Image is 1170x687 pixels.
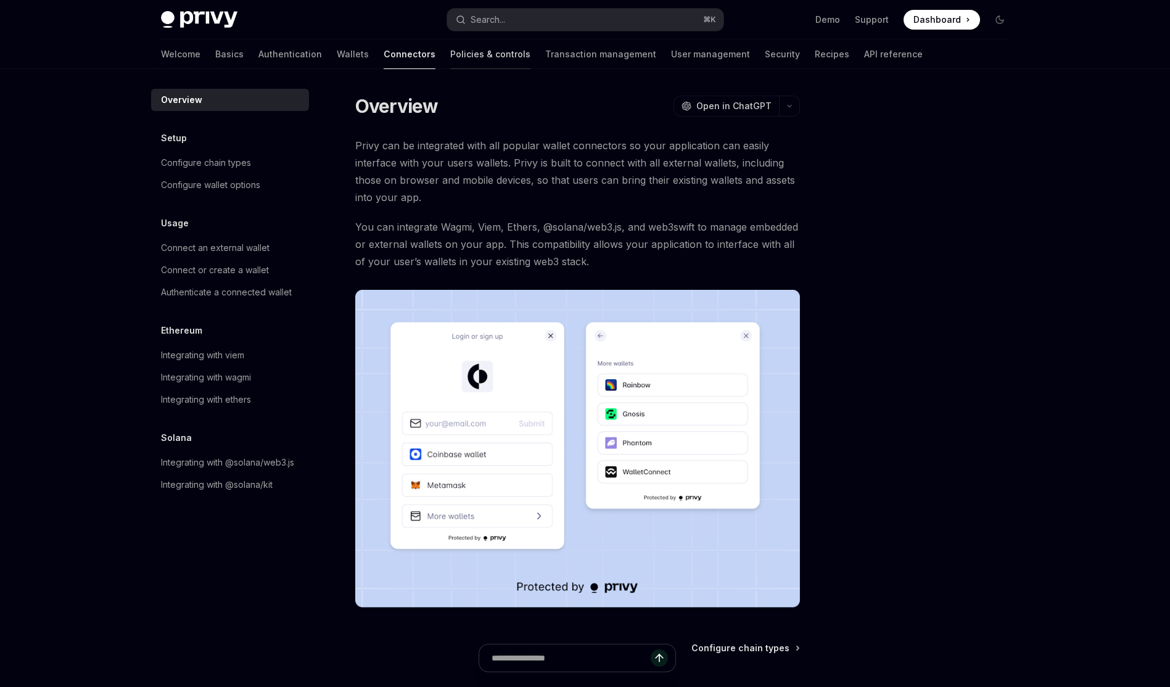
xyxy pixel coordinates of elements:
a: Configure chain types [151,152,309,174]
a: Basics [215,39,244,69]
div: Authenticate a connected wallet [161,285,292,300]
button: Send message [651,649,668,667]
a: Integrating with @solana/web3.js [151,451,309,474]
h5: Ethereum [161,323,202,338]
div: Integrating with ethers [161,392,251,407]
a: Welcome [161,39,200,69]
a: Recipes [815,39,849,69]
button: Search...⌘K [447,9,723,31]
div: Integrating with wagmi [161,370,251,385]
a: Support [855,14,889,26]
a: Connect an external wallet [151,237,309,259]
a: User management [671,39,750,69]
a: Integrating with ethers [151,389,309,411]
div: Connect an external wallet [161,241,270,255]
a: Connectors [384,39,435,69]
a: Connect or create a wallet [151,259,309,281]
span: Privy can be integrated with all popular wallet connectors so your application can easily interfa... [355,137,800,206]
a: Overview [151,89,309,111]
a: Transaction management [545,39,656,69]
img: Connectors3 [355,290,800,607]
div: Configure wallet options [161,178,260,192]
div: Search... [471,12,505,27]
a: API reference [864,39,923,69]
div: Configure chain types [161,155,251,170]
a: Integrating with viem [151,344,309,366]
div: Integrating with @solana/web3.js [161,455,294,470]
h1: Overview [355,95,439,117]
div: Connect or create a wallet [161,263,269,278]
button: Toggle dark mode [990,10,1010,30]
a: Dashboard [904,10,980,30]
h5: Setup [161,131,187,146]
span: Dashboard [913,14,961,26]
a: Authenticate a connected wallet [151,281,309,303]
a: Demo [815,14,840,26]
a: Integrating with wagmi [151,366,309,389]
a: Integrating with @solana/kit [151,474,309,496]
img: dark logo [161,11,237,28]
span: You can integrate Wagmi, Viem, Ethers, @solana/web3.js, and web3swift to manage embedded or exter... [355,218,800,270]
span: ⌘ K [703,15,716,25]
h5: Solana [161,430,192,445]
a: Security [765,39,800,69]
div: Integrating with @solana/kit [161,477,273,492]
span: Open in ChatGPT [696,100,772,112]
a: Authentication [258,39,322,69]
a: Wallets [337,39,369,69]
div: Overview [161,93,202,107]
button: Open in ChatGPT [674,96,779,117]
a: Configure wallet options [151,174,309,196]
a: Policies & controls [450,39,530,69]
h5: Usage [161,216,189,231]
div: Integrating with viem [161,348,244,363]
